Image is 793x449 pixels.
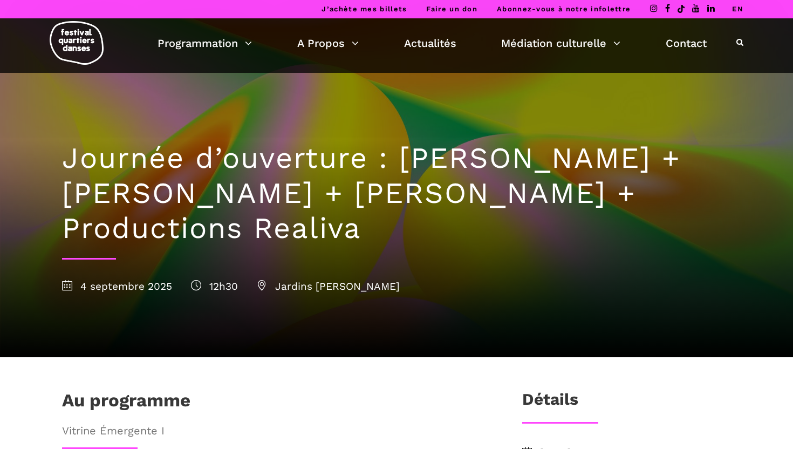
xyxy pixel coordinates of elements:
span: Jardins [PERSON_NAME] [257,280,400,292]
a: J’achète mes billets [322,5,407,13]
a: Faire un don [426,5,477,13]
a: A Propos [297,34,359,52]
a: Programmation [158,34,252,52]
a: Abonnez-vous à notre infolettre [497,5,631,13]
a: Actualités [404,34,456,52]
span: 4 septembre 2025 [62,280,172,292]
a: Médiation culturelle [501,34,620,52]
span: 12h30 [191,280,238,292]
a: Contact [666,34,707,52]
h3: Détails [522,390,578,417]
span: Vitrine Émergente I [62,422,487,439]
img: logo-fqd-med [50,21,104,65]
h1: Au programme [62,390,190,417]
a: EN [732,5,743,13]
h1: Journée d’ouverture : [PERSON_NAME] + [PERSON_NAME] + [PERSON_NAME] + Productions Realiva [62,141,731,246]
